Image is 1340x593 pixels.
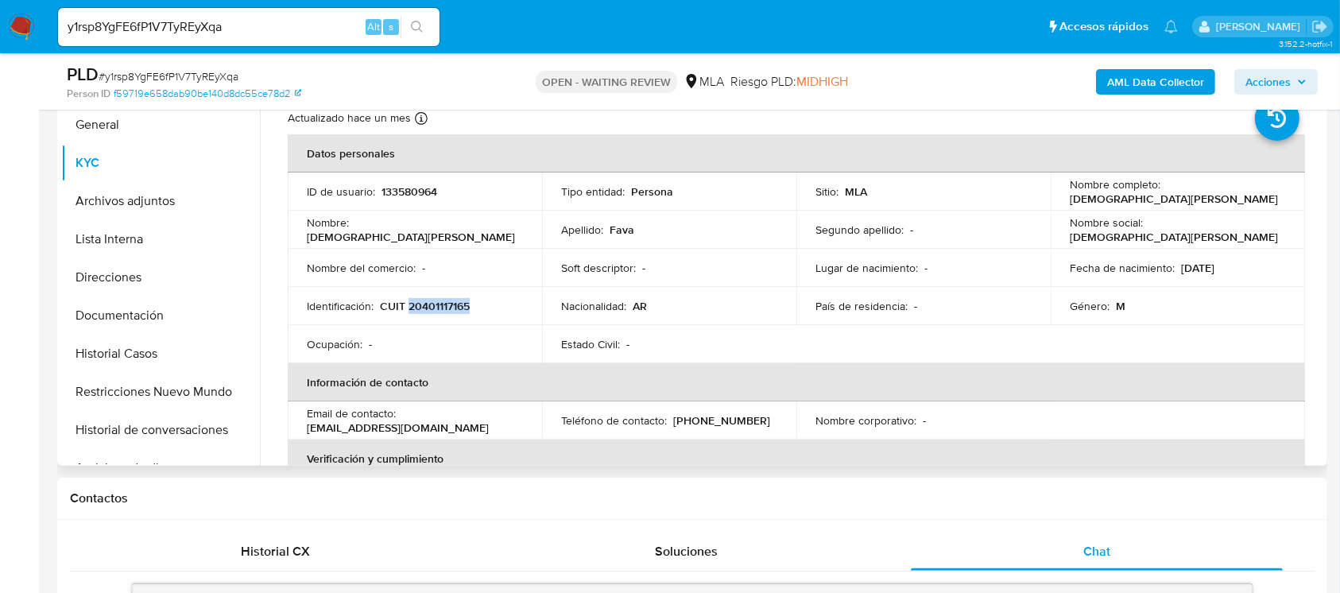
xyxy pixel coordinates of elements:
p: Género : [1070,299,1110,313]
button: Restricciones Nuevo Mundo [61,373,260,411]
th: Datos personales [288,134,1305,172]
span: s [389,19,393,34]
p: - [642,261,645,275]
a: Notificaciones [1164,20,1178,33]
button: Direcciones [61,258,260,296]
p: AR [633,299,647,313]
p: - [910,223,913,237]
p: Ocupación : [307,337,362,351]
p: Lugar de nacimiento : [815,261,918,275]
span: Alt [367,19,380,34]
a: f59719e658dab90be140d8dc55ce78d2 [114,87,301,101]
p: Nombre completo : [1070,177,1160,192]
p: Nombre corporativo : [815,413,916,428]
p: [DATE] [1181,261,1214,275]
p: Email de contacto : [307,406,396,421]
p: Fava [610,223,634,237]
span: Historial CX [241,542,310,560]
button: search-icon [401,16,433,38]
input: Buscar usuario o caso... [58,17,440,37]
p: Nacionalidad : [561,299,626,313]
button: AML Data Collector [1096,69,1215,95]
p: Tipo entidad : [561,184,625,199]
p: [DEMOGRAPHIC_DATA][PERSON_NAME] [1070,230,1278,244]
p: Identificación : [307,299,374,313]
b: AML Data Collector [1107,69,1204,95]
span: MIDHIGH [796,72,848,91]
button: General [61,106,260,144]
p: País de residencia : [815,299,908,313]
th: Información de contacto [288,363,1305,401]
p: Nombre del comercio : [307,261,416,275]
a: Salir [1311,18,1328,35]
p: MLA [845,184,867,199]
p: - [923,413,926,428]
p: Nombre social : [1070,215,1143,230]
button: Documentación [61,296,260,335]
span: Riesgo PLD: [730,73,848,91]
button: Archivos adjuntos [61,182,260,220]
p: ID de usuario : [307,184,375,199]
button: Historial Casos [61,335,260,373]
p: Soft descriptor : [561,261,636,275]
span: Acciones [1245,69,1291,95]
p: [DEMOGRAPHIC_DATA][PERSON_NAME] [1070,192,1278,206]
p: Segundo apellido : [815,223,904,237]
p: Actualizado hace un mes [288,110,411,126]
p: - [914,299,917,313]
p: OPEN - WAITING REVIEW [536,71,677,93]
span: 3.152.2-hotfix-1 [1279,37,1332,50]
div: MLA [684,73,724,91]
p: Persona [631,184,673,199]
b: PLD [67,61,99,87]
p: Apellido : [561,223,603,237]
span: # y1rsp8YgFE6fP1V7TyREyXqa [99,68,238,84]
p: 133580964 [381,184,437,199]
button: Lista Interna [61,220,260,258]
p: CUIT 20401117165 [380,299,470,313]
p: Teléfono de contacto : [561,413,667,428]
p: - [422,261,425,275]
h1: Contactos [70,490,1315,506]
p: Estado Civil : [561,337,620,351]
p: florencia.merelli@mercadolibre.com [1216,19,1306,34]
button: Acciones [1234,69,1318,95]
p: - [924,261,928,275]
p: Fecha de nacimiento : [1070,261,1175,275]
button: Anticipos de dinero [61,449,260,487]
span: Accesos rápidos [1059,18,1148,35]
p: [EMAIL_ADDRESS][DOMAIN_NAME] [307,421,489,435]
p: - [626,337,629,351]
p: - [369,337,372,351]
th: Verificación y cumplimiento [288,440,1305,478]
span: Soluciones [655,542,718,560]
p: M [1116,299,1125,313]
button: Historial de conversaciones [61,411,260,449]
b: Person ID [67,87,110,101]
p: Nombre : [307,215,349,230]
button: KYC [61,144,260,182]
span: Chat [1083,542,1110,560]
p: [PHONE_NUMBER] [673,413,770,428]
p: Sitio : [815,184,838,199]
p: [DEMOGRAPHIC_DATA][PERSON_NAME] [307,230,515,244]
